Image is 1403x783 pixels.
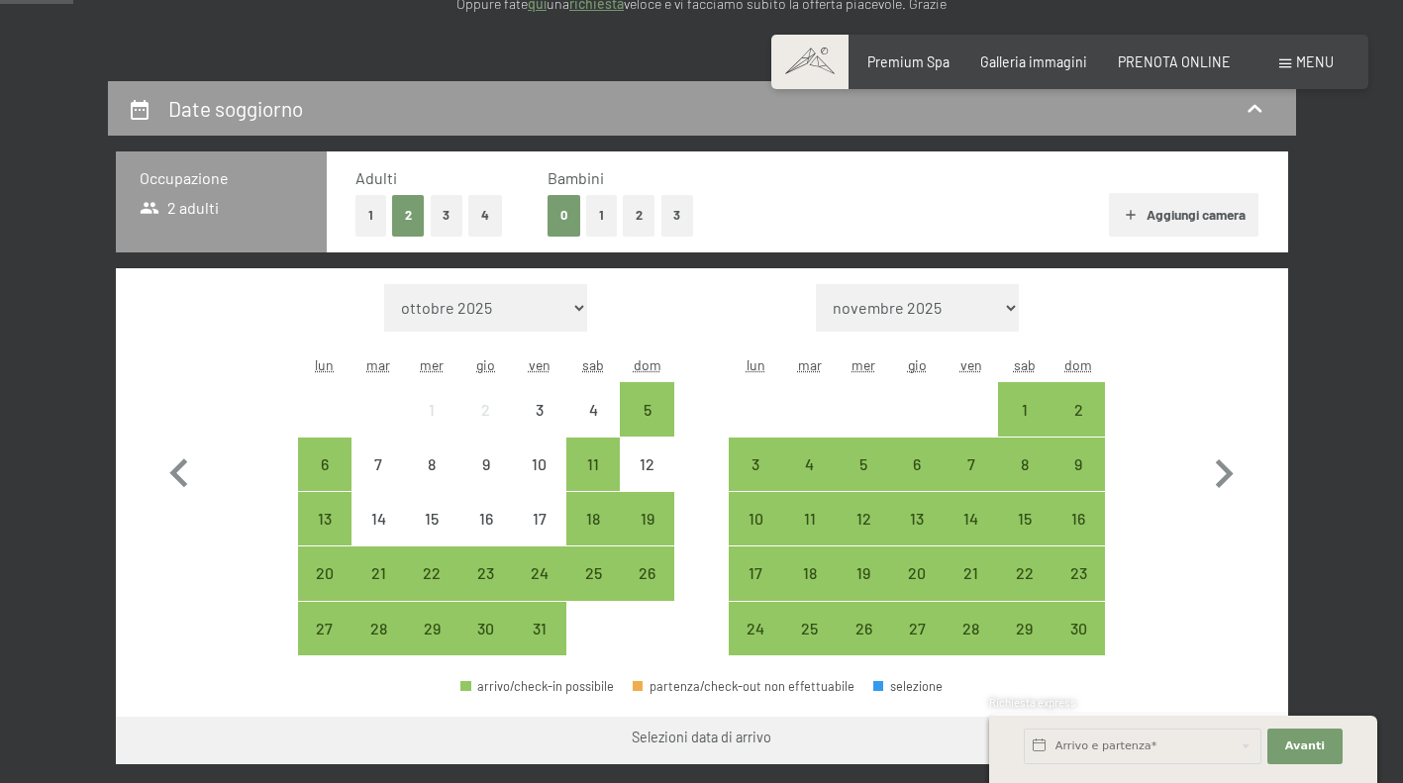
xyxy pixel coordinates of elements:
div: Mon Oct 13 2025 [298,492,351,545]
div: arrivo/check-in possibile [298,602,351,655]
div: arrivo/check-in possibile [729,602,782,655]
button: 2 [392,195,425,236]
div: 30 [1053,621,1103,670]
div: 27 [892,621,942,670]
button: Aggiungi camera [1109,193,1258,237]
abbr: lunedì [315,356,334,373]
div: Sat Nov 08 2025 [998,438,1052,491]
div: Mon Oct 27 2025 [298,602,351,655]
div: Tue Nov 04 2025 [783,438,837,491]
div: arrivo/check-in possibile [783,602,837,655]
div: Thu Oct 30 2025 [459,602,513,655]
div: Tue Nov 18 2025 [783,546,837,600]
div: 18 [568,511,618,560]
abbr: martedì [366,356,390,373]
div: Fri Nov 28 2025 [944,602,997,655]
abbr: martedì [798,356,822,373]
div: 4 [785,456,835,506]
span: Avanti [1285,738,1325,754]
div: Thu Nov 13 2025 [890,492,944,545]
div: 12 [839,511,888,560]
div: Fri Nov 21 2025 [944,546,997,600]
div: Sun Oct 19 2025 [620,492,673,545]
div: arrivo/check-in possibile [405,546,458,600]
a: Premium Spa [867,53,950,70]
div: arrivo/check-in possibile [566,546,620,600]
div: 23 [461,565,511,615]
div: arrivo/check-in non effettuabile [405,438,458,491]
div: arrivo/check-in non effettuabile [459,382,513,436]
button: 0 [548,195,580,236]
div: Wed Oct 22 2025 [405,546,458,600]
div: arrivo/check-in possibile [620,546,673,600]
div: Fri Nov 07 2025 [944,438,997,491]
div: 14 [353,511,403,560]
div: arrivo/check-in non effettuabile [351,492,405,545]
div: 2 [461,402,511,451]
div: arrivo/check-in possibile [837,438,890,491]
abbr: giovedì [908,356,927,373]
h2: Date soggiorno [168,96,303,121]
div: 24 [731,621,780,670]
span: Menu [1296,53,1334,70]
span: Adulti [355,168,397,187]
div: 23 [1053,565,1103,615]
div: Sun Nov 23 2025 [1052,546,1105,600]
button: 3 [661,195,694,236]
div: arrivo/check-in possibile [1052,602,1105,655]
div: arrivo/check-in possibile [944,492,997,545]
div: 16 [461,511,511,560]
div: 14 [946,511,995,560]
div: 19 [839,565,888,615]
div: arrivo/check-in possibile [998,438,1052,491]
div: 10 [515,456,564,506]
div: 10 [731,511,780,560]
div: arrivo/check-in possibile [351,546,405,600]
div: Sat Nov 22 2025 [998,546,1052,600]
div: Sun Oct 12 2025 [620,438,673,491]
div: arrivo/check-in possibile [1052,492,1105,545]
div: Wed Oct 08 2025 [405,438,458,491]
div: 25 [568,565,618,615]
button: 1 [586,195,617,236]
span: Bambini [548,168,604,187]
div: 12 [622,456,671,506]
div: Mon Nov 24 2025 [729,602,782,655]
div: arrivo/check-in possibile [298,492,351,545]
span: 2 adulti [140,197,220,219]
div: arrivo/check-in non effettuabile [405,492,458,545]
div: arrivo/check-in possibile [944,602,997,655]
div: Sun Nov 02 2025 [1052,382,1105,436]
button: 4 [468,195,502,236]
div: arrivo/check-in possibile [998,602,1052,655]
div: arrivo/check-in possibile [351,602,405,655]
div: arrivo/check-in possibile [298,546,351,600]
abbr: sabato [582,356,604,373]
abbr: venerdì [529,356,551,373]
div: 8 [407,456,456,506]
div: 22 [407,565,456,615]
abbr: domenica [634,356,661,373]
div: 5 [839,456,888,506]
div: arrivo/check-in possibile [890,602,944,655]
div: arrivo/check-in possibile [837,602,890,655]
div: Mon Nov 10 2025 [729,492,782,545]
div: arrivo/check-in possibile [513,546,566,600]
div: Tue Nov 25 2025 [783,602,837,655]
div: arrivo/check-in non effettuabile [513,438,566,491]
div: 4 [568,402,618,451]
div: arrivo/check-in possibile [566,492,620,545]
div: arrivo/check-in possibile [783,438,837,491]
div: Sat Nov 15 2025 [998,492,1052,545]
div: Fri Oct 10 2025 [513,438,566,491]
div: partenza/check-out non effettuabile [633,680,854,693]
a: Galleria immagini [980,53,1087,70]
div: 15 [407,511,456,560]
div: 25 [785,621,835,670]
div: Sun Oct 26 2025 [620,546,673,600]
div: Fri Nov 14 2025 [944,492,997,545]
div: Fri Oct 31 2025 [513,602,566,655]
div: Thu Oct 09 2025 [459,438,513,491]
div: Sat Oct 11 2025 [566,438,620,491]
